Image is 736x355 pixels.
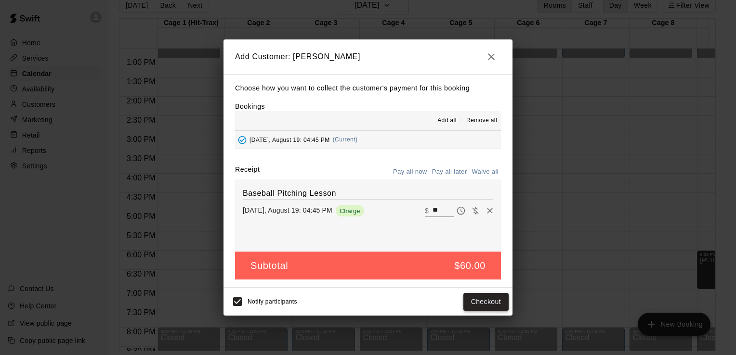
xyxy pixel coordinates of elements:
[454,206,468,214] span: Pay later
[454,259,486,272] h5: $60.00
[243,205,332,215] p: [DATE], August 19: 04:45 PM
[463,293,509,311] button: Checkout
[235,131,501,149] button: Added - Collect Payment[DATE], August 19: 04:45 PM(Current)
[437,116,457,126] span: Add all
[425,206,429,216] p: $
[333,136,358,143] span: (Current)
[336,207,364,215] span: Charge
[466,116,497,126] span: Remove all
[235,133,250,147] button: Added - Collect Payment
[235,165,260,179] label: Receipt
[391,165,430,179] button: Pay all now
[235,82,501,94] p: Choose how you want to collect the customer's payment for this booking
[248,299,297,305] span: Notify participants
[483,203,497,218] button: Remove
[250,259,288,272] h5: Subtotal
[462,113,501,128] button: Remove all
[432,113,462,128] button: Add all
[469,165,501,179] button: Waive all
[250,136,330,143] span: [DATE], August 19: 04:45 PM
[243,187,493,200] h6: Baseball Pitching Lesson
[235,102,265,110] label: Bookings
[468,206,483,214] span: Waive payment
[223,39,513,74] h2: Add Customer: [PERSON_NAME]
[430,165,470,179] button: Pay all later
